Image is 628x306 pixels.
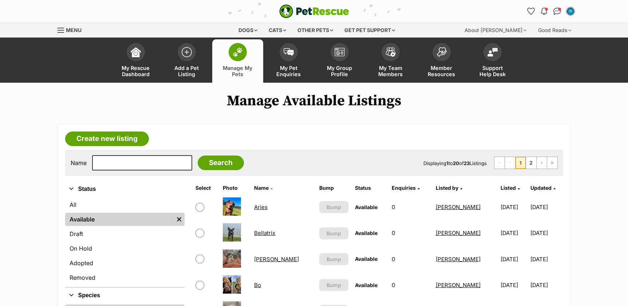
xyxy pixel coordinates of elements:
span: translation missing: en.admin.listings.index.attributes.enquiries [392,185,416,191]
div: Get pet support [339,23,400,38]
button: Bump [319,279,349,291]
div: Dogs [233,23,262,38]
a: My Pet Enquiries [263,39,314,83]
button: Notifications [538,5,550,17]
a: Bellatrix [254,229,275,236]
span: Support Help Desk [476,65,509,77]
a: Listed by [436,185,462,191]
a: Add a Pet Listing [161,39,212,83]
th: Status [352,182,388,194]
a: Adopted [65,256,185,270]
div: Other pets [292,23,338,38]
nav: Pagination [494,157,558,169]
a: On Hold [65,242,185,255]
a: Manage My Pets [212,39,263,83]
a: My Rescue Dashboard [110,39,161,83]
div: Status [65,197,185,287]
td: [DATE] [530,247,562,272]
span: Menu [66,27,82,33]
span: Add a Pet Listing [170,65,203,77]
span: Page 1 [516,157,526,169]
span: Updated [530,185,552,191]
strong: 1 [446,160,449,166]
img: add-pet-listing-icon-0afa8454b4691262ce3f59096e99ab1cd57d4a30225e0717b998d2c9b9846f56.svg [182,47,192,57]
a: Page 2 [526,157,536,169]
a: Name [254,185,273,191]
a: Support Help Desk [467,39,518,83]
a: Next page [537,157,547,169]
span: Available [355,230,378,236]
button: Species [65,291,185,300]
img: pet-enquiries-icon-7e3ad2cf08bfb03b45e93fb7055b45f3efa6380592205ae92323e6603595dc1f.svg [284,48,294,56]
th: Photo [220,182,250,194]
span: Bump [327,255,341,263]
ul: Account quick links [525,5,576,17]
th: Select [193,182,220,194]
a: [PERSON_NAME] [254,256,299,263]
td: [DATE] [498,272,530,298]
a: Create new listing [65,132,149,146]
img: team-members-icon-5396bd8760b3fe7c0b43da4ab00e1e3bb1a5d9ba89233759b79545d2d3fc5d0d.svg [386,47,396,57]
a: Member Resources [416,39,467,83]
a: Listed [501,185,520,191]
strong: 23 [464,160,470,166]
div: About [PERSON_NAME] [459,23,532,38]
span: Member Resources [425,65,458,77]
a: Last page [547,157,557,169]
a: Removed [65,271,185,284]
td: [DATE] [530,220,562,246]
span: Bump [327,229,341,237]
a: [PERSON_NAME] [436,256,481,263]
span: My Pet Enquiries [272,65,305,77]
a: Aries [254,204,268,211]
img: help-desk-icon-fdf02630f3aa405de69fd3d07c3f3aa587a6932b1a1747fa1d2bba05be0121f9.svg [487,48,498,56]
span: Displaying to of Listings [423,160,487,166]
button: Status [65,184,185,194]
img: group-profile-icon-3fa3cf56718a62981997c0bc7e787c4b2cf8bcc04b72c1350f741eb67cf2f40e.svg [335,48,345,56]
span: Listed by [436,185,458,191]
a: [PERSON_NAME] [436,204,481,211]
a: Bo [254,282,261,289]
span: Manage My Pets [221,65,254,77]
img: manage-my-pets-icon-02211641906a0b7f246fdf0571729dbe1e7629f14944591b6c1af311fb30b64b.svg [233,47,243,57]
img: chat-41dd97257d64d25036548639549fe6c8038ab92f7586957e7f3b1b290dea8141.svg [553,8,561,15]
a: [PERSON_NAME] [436,282,481,289]
a: Enquiries [392,185,420,191]
label: Name [71,160,87,166]
th: Bump [316,182,352,194]
img: logo-e224e6f780fb5917bec1dbf3a21bbac754714ae5b6737aabdf751b685950b380.svg [279,4,349,18]
img: Emily Middleton profile pic [567,8,574,15]
a: [PERSON_NAME] [436,229,481,236]
img: member-resources-icon-8e73f808a243e03378d46382f2149f9095a855e16c252ad45f914b54edf8863c.svg [437,47,447,57]
a: Menu [58,23,87,36]
td: [DATE] [530,195,562,220]
span: Bump [327,281,341,289]
a: Conversations [552,5,563,17]
div: Good Reads [533,23,576,38]
strong: 20 [453,160,459,166]
td: [DATE] [530,272,562,298]
button: Bump [319,227,349,239]
span: Name [254,185,269,191]
input: Search [198,156,244,170]
span: Available [355,282,378,288]
button: Bump [319,201,349,213]
td: [DATE] [498,247,530,272]
td: 0 [389,272,432,298]
span: My Rescue Dashboard [119,65,152,77]
span: Previous page [505,157,515,169]
button: Bump [319,253,349,265]
img: notifications-46538b983faf8c2785f20acdc204bb7945ddae34d4c08c2a6579f10ce5e182be.svg [541,8,547,15]
span: My Team Members [374,65,407,77]
a: All [65,198,185,211]
span: My Group Profile [323,65,356,77]
a: Remove filter [174,213,185,226]
span: Listed [501,185,516,191]
a: My Team Members [365,39,416,83]
td: [DATE] [498,195,530,220]
span: Available [355,204,378,210]
td: 0 [389,195,432,220]
div: Cats [264,23,291,38]
a: Draft [65,227,185,240]
span: Bump [327,203,341,211]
